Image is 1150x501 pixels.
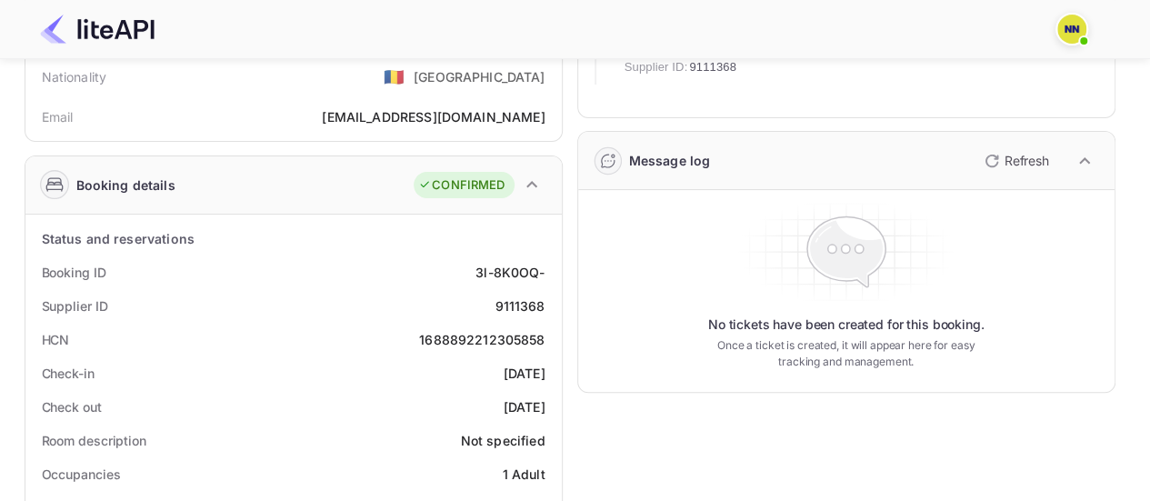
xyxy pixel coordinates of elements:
img: LiteAPI Logo [40,15,155,44]
div: 1 Adult [502,465,545,484]
span: 9111368 [689,58,736,76]
div: Check out [42,397,102,416]
span: United States [384,60,405,93]
div: Booking ID [42,263,106,282]
div: HCN [42,330,70,349]
div: 9111368 [495,296,545,316]
div: CONFIRMED [418,176,505,195]
div: 3l-8K0OQ- [475,263,545,282]
div: 1688892212305858 [419,330,545,349]
div: Booking details [76,175,175,195]
div: Room description [42,431,146,450]
img: N/A N/A [1057,15,1086,44]
div: Status and reservations [42,229,195,248]
span: Supplier ID: [625,58,688,76]
p: Once a ticket is created, it will appear here for easy tracking and management. [703,337,990,370]
div: Not specified [461,431,545,450]
div: [GEOGRAPHIC_DATA] [414,67,545,86]
div: Nationality [42,67,107,86]
div: Email [42,107,74,126]
div: [DATE] [504,364,545,383]
div: Supplier ID [42,296,108,316]
div: [EMAIL_ADDRESS][DOMAIN_NAME] [322,107,545,126]
div: Message log [629,151,711,170]
p: Refresh [1005,151,1049,170]
button: Refresh [974,146,1056,175]
div: Check-in [42,364,95,383]
p: No tickets have been created for this booking. [708,316,985,334]
div: Occupancies [42,465,121,484]
div: [DATE] [504,397,545,416]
